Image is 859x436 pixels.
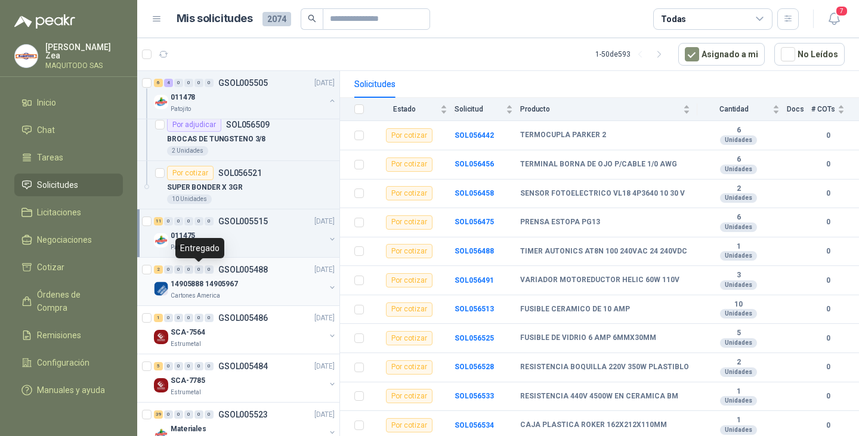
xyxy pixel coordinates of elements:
[811,217,845,228] b: 0
[184,265,193,274] div: 0
[194,362,203,370] div: 0
[177,10,253,27] h1: Mis solicitudes
[455,105,503,113] span: Solicitud
[354,78,395,91] div: Solicitudes
[218,314,268,322] p: GSOL005486
[14,283,123,319] a: Órdenes de Compra
[37,96,56,109] span: Inicio
[167,194,212,204] div: 10 Unidades
[154,233,168,248] img: Company Logo
[697,126,780,135] b: 6
[167,134,265,145] p: BROCAS DE TUNGSTENO 3/8
[520,189,685,199] b: SENSOR FOTOELECTRICO VL18 4P3640 10 30 V
[811,420,845,431] b: 0
[37,261,64,274] span: Cotizar
[171,388,201,397] p: Estrumetal
[386,302,432,317] div: Por cotizar
[811,304,845,315] b: 0
[154,95,168,109] img: Company Logo
[154,217,163,225] div: 11
[720,396,757,406] div: Unidades
[455,334,494,342] a: SOL056525
[15,45,38,67] img: Company Logo
[164,217,173,225] div: 0
[218,362,268,370] p: GSOL005484
[14,201,123,224] a: Licitaciones
[455,131,494,140] a: SOL056442
[164,314,173,322] div: 0
[194,410,203,419] div: 0
[314,216,335,227] p: [DATE]
[386,244,432,258] div: Por cotizar
[154,262,337,301] a: 2 0 0 0 0 0 GSOL005488[DATE] Company Logo14905888 14905967Cartones America
[455,276,494,285] a: SOL056491
[314,313,335,324] p: [DATE]
[520,392,678,401] b: RESISTENCIA 440V 4500W EN CERAMICA BM
[164,362,173,370] div: 0
[14,91,123,114] a: Inicio
[697,242,780,252] b: 1
[520,305,630,314] b: FUSIBLE CERAMICO DE 10 AMP
[386,389,432,403] div: Por cotizar
[720,193,757,203] div: Unidades
[205,314,214,322] div: 0
[720,367,757,377] div: Unidades
[455,160,494,168] a: SOL056456
[205,79,214,87] div: 0
[697,105,770,113] span: Cantidad
[811,159,845,170] b: 0
[455,363,494,371] b: SOL056528
[386,418,432,432] div: Por cotizar
[194,314,203,322] div: 0
[520,218,600,227] b: PRENSA ESTOPA PG13
[697,300,780,310] b: 10
[167,117,221,132] div: Por adjudicar
[520,276,679,285] b: VARIADOR MOTOREDUCTOR HELIC 60W 110V
[835,5,848,17] span: 7
[154,314,163,322] div: 1
[171,375,205,386] p: SCA-7785
[697,213,780,222] b: 6
[720,165,757,174] div: Unidades
[697,358,780,367] b: 2
[37,206,81,219] span: Licitaciones
[308,14,316,23] span: search
[720,135,757,145] div: Unidades
[45,43,123,60] p: [PERSON_NAME] Zea
[194,265,203,274] div: 0
[720,338,757,348] div: Unidades
[171,291,220,301] p: Cartones America
[371,98,455,121] th: Estado
[154,311,337,349] a: 1 0 0 0 0 0 GSOL005486[DATE] Company LogoSCA-7564Estrumetal
[455,305,494,313] a: SOL056513
[811,333,845,344] b: 0
[811,275,845,286] b: 0
[520,247,687,256] b: TIMER AUTONICS AT8N 100 240VAC 24 240VDC
[205,217,214,225] div: 0
[218,169,262,177] p: SOL056521
[386,360,432,375] div: Por cotizar
[697,155,780,165] b: 6
[774,43,845,66] button: No Leídos
[37,288,112,314] span: Órdenes de Compra
[171,243,191,252] p: Patojito
[811,105,835,113] span: # COTs
[520,131,606,140] b: TERMOCUPLA PARKER 2
[720,425,757,435] div: Unidades
[14,146,123,169] a: Tareas
[154,79,163,87] div: 6
[171,339,201,349] p: Estrumetal
[205,362,214,370] div: 0
[720,309,757,319] div: Unidades
[811,130,845,141] b: 0
[720,280,757,290] div: Unidades
[174,314,183,322] div: 0
[314,361,335,372] p: [DATE]
[171,327,205,338] p: SCA-7564
[164,410,173,419] div: 0
[455,189,494,197] b: SOL056458
[37,178,78,191] span: Solicitudes
[167,182,243,193] p: SUPER BONDER X 3GR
